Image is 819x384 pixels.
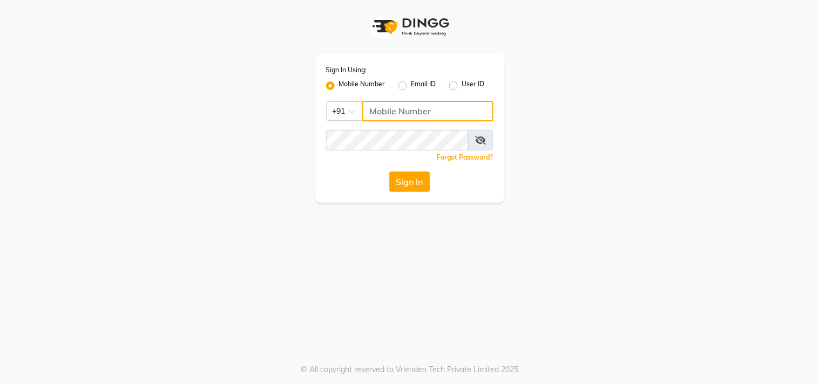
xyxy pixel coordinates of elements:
[462,79,485,92] label: User ID
[437,153,493,161] a: Forgot Password?
[367,11,453,43] img: logo1.svg
[326,65,367,75] label: Sign In Using:
[362,101,493,121] input: Username
[389,172,430,192] button: Sign In
[411,79,436,92] label: Email ID
[326,130,469,150] input: Username
[339,79,385,92] label: Mobile Number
